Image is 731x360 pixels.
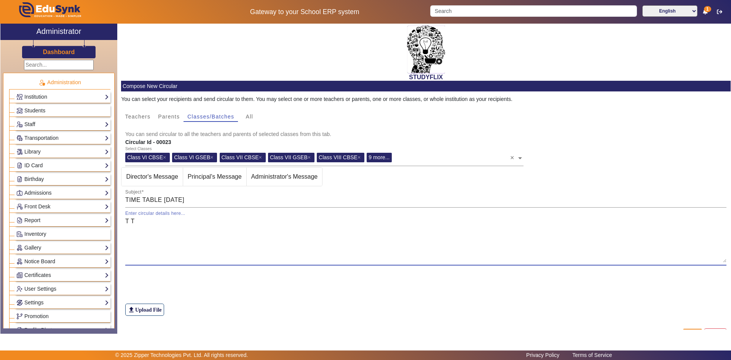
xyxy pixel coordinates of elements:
input: Search... [24,60,94,70]
button: Discard [704,328,726,339]
h2: STUDYFLIX [121,74,731,81]
a: Students [16,106,109,115]
a: Dashboard [43,48,75,56]
span: 1 [704,6,711,12]
a: Promotion [16,312,109,321]
mat-card-subtitle: You can send circular to all the teachers and parents of selected classes from this tab. [125,130,727,138]
img: Administration.png [38,79,45,86]
span: Class VII CBSE [222,154,259,160]
p: © 2025 Zipper Technologies Pvt. Ltd. All rights reserved. [115,351,248,359]
button: Send [683,329,702,339]
div: Select Classes [125,146,152,152]
p: Administration [9,78,110,86]
a: Terms of Service [568,350,616,360]
img: Students.png [17,108,22,114]
mat-label: Subject [125,190,142,195]
a: Administrator [0,24,117,40]
span: Class VI CBSE [127,154,163,160]
span: Administrator's Message [247,168,322,186]
b: Circular Id - 00023 [125,139,171,145]
span: × [358,154,362,160]
span: All [246,114,253,119]
img: 2da83ddf-6089-4dce-a9e2-416746467bdd [407,26,445,74]
span: Class VIII CBSE [319,154,358,160]
span: × [210,154,215,160]
label: Upload File [125,304,164,316]
span: Students [24,107,45,114]
span: Parents [158,114,180,119]
span: 9 more... [369,154,389,160]
span: Director's Message [121,168,182,186]
input: Subject [125,195,727,205]
span: × [163,154,168,160]
mat-label: Enter circular details here... [125,211,185,216]
mat-card-header: Compose New Circular [121,81,731,91]
span: × [308,154,313,160]
div: You can select your recipients and send circular to them. You may select one or more teachers or ... [121,95,731,103]
span: Class VI GSEB [174,154,210,160]
input: Search [430,5,637,17]
h2: Administrator [37,27,81,36]
img: Inventory.png [17,231,22,237]
span: Clear all [510,150,517,162]
span: Class VII GSEB [270,154,308,160]
span: Classes/Batches [187,114,234,119]
img: Branchoperations.png [17,314,22,319]
h5: Gateway to your School ERP system [187,8,422,16]
mat-icon: file_upload [128,306,135,314]
span: Inventory [24,231,46,237]
a: Privacy Policy [522,350,563,360]
span: × [259,154,264,160]
span: Principal's Message [183,168,246,186]
span: Promotion [24,313,49,319]
a: Inventory [16,230,109,238]
span: Teachers [125,114,150,119]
